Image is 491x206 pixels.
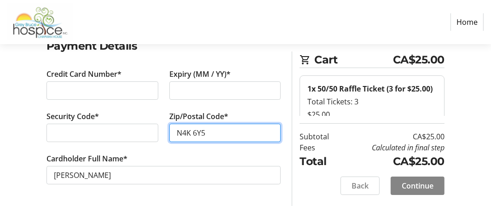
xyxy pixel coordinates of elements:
[7,4,73,40] img: Grey Bruce Hospice's Logo
[393,51,445,68] span: CA$25.00
[341,142,445,153] td: Calculated in final step
[314,51,393,68] span: Cart
[341,177,380,195] button: Back
[352,180,369,191] span: Back
[307,84,433,94] strong: 1x 50/50 Raffle Ticket (3 for $25.00)
[341,153,445,169] td: CA$25.00
[300,153,341,169] td: Total
[169,111,228,122] label: Zip/Postal Code*
[46,166,281,184] input: Card Holder Name
[169,69,231,80] label: Expiry (MM / YY)*
[391,177,445,195] button: Continue
[307,96,437,107] div: Total Tickets: 3
[300,131,341,142] td: Subtotal
[169,124,281,142] input: Zip/Postal Code
[46,111,99,122] label: Security Code*
[177,85,274,96] iframe: Secure expiration date input frame
[46,153,127,164] label: Cardholder Full Name*
[307,109,437,120] div: $25.00
[54,127,151,138] iframe: Secure CVC input frame
[54,85,151,96] iframe: Secure card number input frame
[402,180,433,191] span: Continue
[46,69,121,80] label: Credit Card Number*
[300,142,341,153] td: Fees
[46,38,281,54] h2: Payment Details
[451,13,484,31] a: Home
[341,131,445,142] td: CA$25.00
